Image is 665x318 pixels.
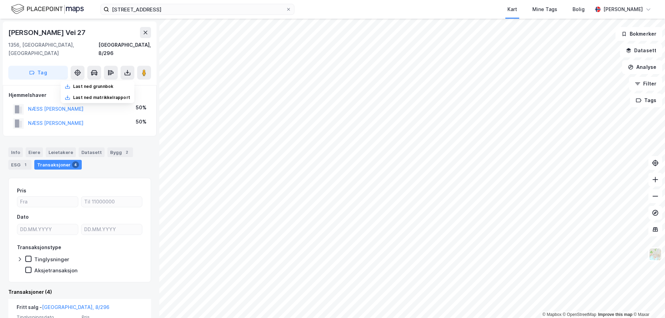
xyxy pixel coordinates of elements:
div: 1356, [GEOGRAPHIC_DATA], [GEOGRAPHIC_DATA] [8,41,98,57]
button: Datasett [620,44,662,57]
div: Hjemmelshaver [9,91,151,99]
iframe: Chat Widget [630,285,665,318]
input: DD.MM.YYYY [17,224,78,235]
div: Bygg [107,147,133,157]
div: 50% [136,103,147,112]
div: 1 [22,161,29,168]
div: Bolig [573,5,585,13]
a: [GEOGRAPHIC_DATA], 8/296 [42,304,109,310]
div: [GEOGRAPHIC_DATA], 8/296 [98,41,151,57]
a: OpenStreetMap [563,312,596,317]
a: Improve this map [598,312,632,317]
div: Aksjetransaksjon [34,267,78,274]
div: [PERSON_NAME] Vei 27 [8,27,87,38]
div: Last ned matrikkelrapport [73,95,130,100]
div: [PERSON_NAME] [603,5,643,13]
div: Info [8,147,23,157]
div: Transaksjoner (4) [8,288,151,296]
div: Datasett [79,147,105,157]
div: Kart [507,5,517,13]
div: Mine Tags [532,5,557,13]
button: Tags [630,93,662,107]
button: Tag [8,66,68,80]
div: 2 [123,149,130,156]
div: Transaksjonstype [17,243,61,252]
div: Leietakere [46,147,76,157]
a: Mapbox [542,312,561,317]
div: Tinglysninger [34,256,69,263]
button: Filter [629,77,662,91]
div: Dato [17,213,29,221]
input: DD.MM.YYYY [81,224,142,235]
div: Eiere [26,147,43,157]
div: ESG [8,160,32,170]
div: Pris [17,187,26,195]
input: Fra [17,197,78,207]
img: Z [649,248,662,261]
div: 4 [72,161,79,168]
img: logo.f888ab2527a4732fd821a326f86c7f29.svg [11,3,84,15]
div: Last ned grunnbok [73,84,113,89]
input: Søk på adresse, matrikkel, gårdeiere, leietakere eller personer [109,4,286,15]
div: Kontrollprogram for chat [630,285,665,318]
button: Bokmerker [615,27,662,41]
input: Til 11000000 [81,197,142,207]
div: 50% [136,118,147,126]
button: Analyse [622,60,662,74]
div: Fritt salg - [17,303,109,314]
div: Transaksjoner [34,160,82,170]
